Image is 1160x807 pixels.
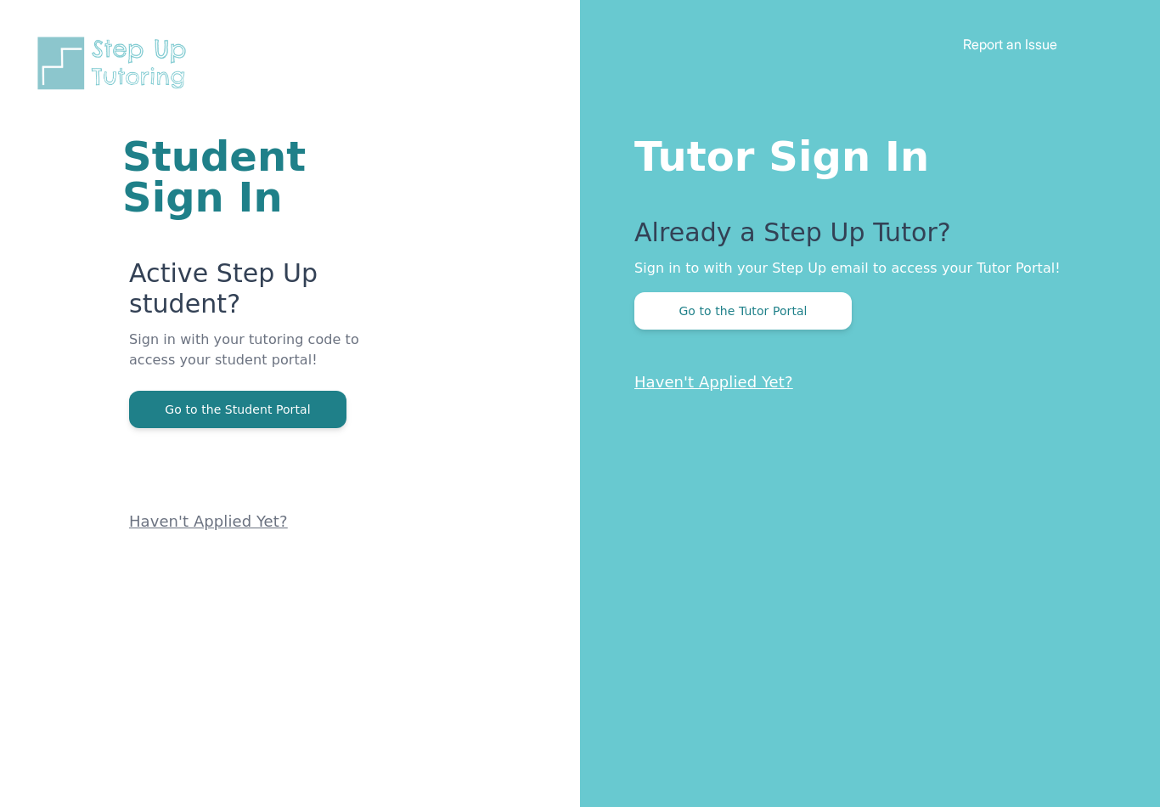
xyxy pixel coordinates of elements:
[34,34,197,93] img: Step Up Tutoring horizontal logo
[963,36,1057,53] a: Report an Issue
[129,391,346,428] button: Go to the Student Portal
[122,136,376,217] h1: Student Sign In
[634,217,1092,258] p: Already a Step Up Tutor?
[634,129,1092,177] h1: Tutor Sign In
[129,401,346,417] a: Go to the Student Portal
[634,292,852,330] button: Go to the Tutor Portal
[634,302,852,319] a: Go to the Tutor Portal
[129,512,288,530] a: Haven't Applied Yet?
[634,373,793,391] a: Haven't Applied Yet?
[634,258,1092,279] p: Sign in to with your Step Up email to access your Tutor Portal!
[129,258,376,330] p: Active Step Up student?
[129,330,376,391] p: Sign in with your tutoring code to access your student portal!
